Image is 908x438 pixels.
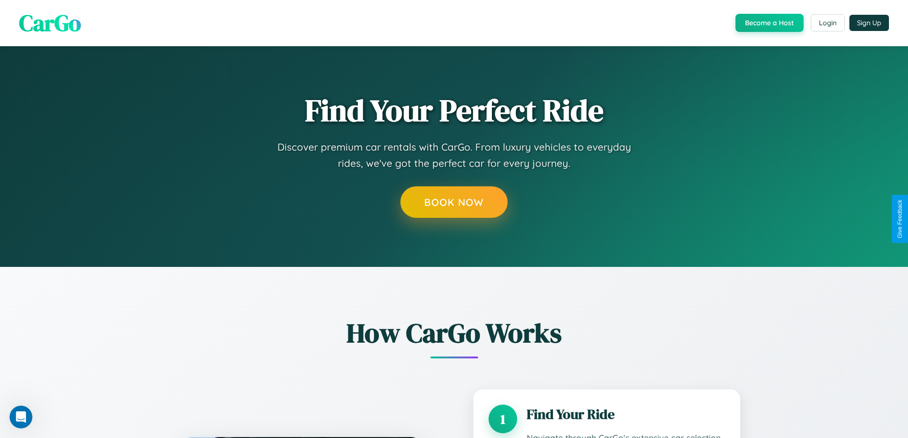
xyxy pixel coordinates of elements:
[10,406,32,428] iframe: Intercom live chat
[489,405,517,433] div: 1
[305,94,603,127] h1: Find Your Perfect Ride
[264,139,645,171] p: Discover premium car rentals with CarGo. From luxury vehicles to everyday rides, we've got the pe...
[168,315,740,351] h2: How CarGo Works
[811,14,845,31] button: Login
[527,405,725,424] h3: Find Your Ride
[19,7,81,39] span: CarGo
[735,14,804,32] button: Become a Host
[849,15,889,31] button: Sign Up
[400,186,508,218] button: Book Now
[897,200,903,238] div: Give Feedback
